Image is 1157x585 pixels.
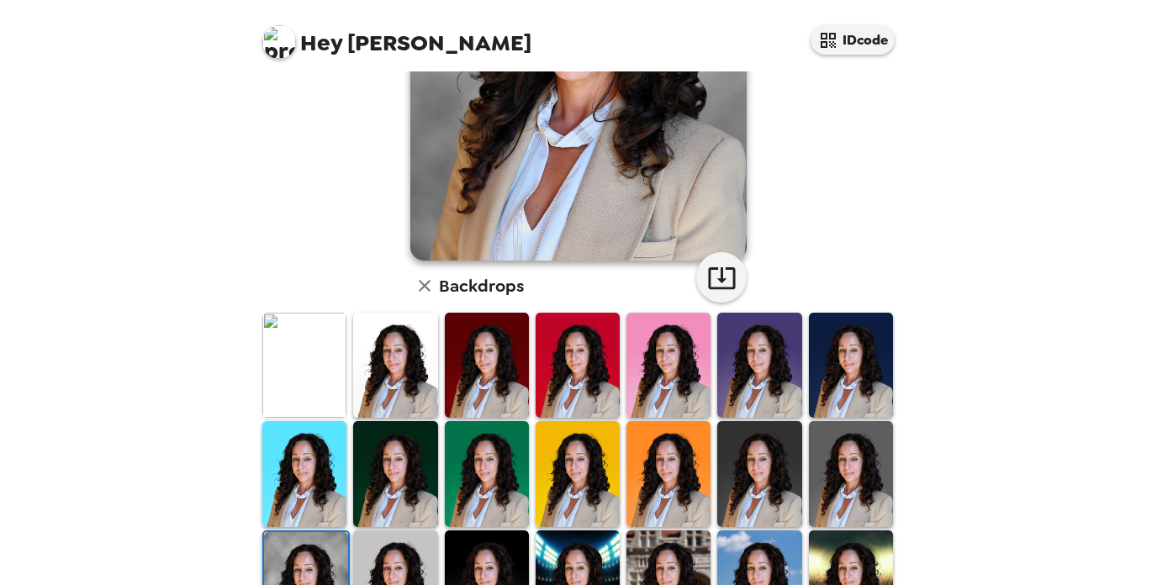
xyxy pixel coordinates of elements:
button: IDcode [811,25,895,55]
img: Original [262,313,346,418]
span: [PERSON_NAME] [262,17,531,55]
h6: Backdrops [439,272,524,299]
span: Hey [300,28,342,58]
img: profile pic [262,25,296,59]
